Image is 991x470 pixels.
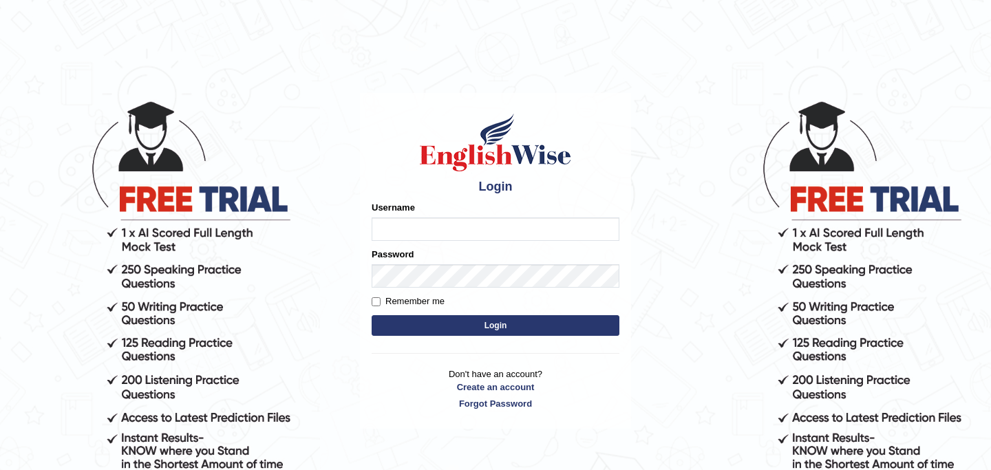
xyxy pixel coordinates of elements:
p: Don't have an account? [372,367,619,410]
img: Logo of English Wise sign in for intelligent practice with AI [417,111,574,173]
a: Create an account [372,381,619,394]
label: Password [372,248,414,261]
label: Remember me [372,295,445,308]
h4: Login [372,180,619,194]
label: Username [372,201,415,214]
a: Forgot Password [372,397,619,410]
input: Remember me [372,297,381,306]
button: Login [372,315,619,336]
